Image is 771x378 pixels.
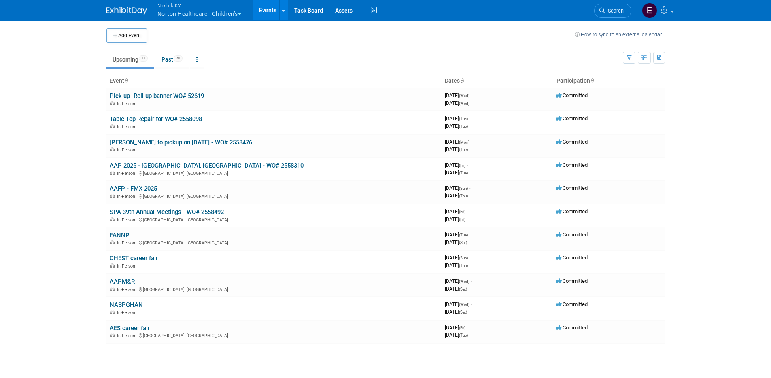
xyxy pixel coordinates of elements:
[467,162,468,168] span: -
[467,325,468,331] span: -
[445,278,472,284] span: [DATE]
[110,139,252,146] a: [PERSON_NAME] to pickup on [DATE] - WO# 2558476
[459,93,469,98] span: (Wed)
[110,147,115,151] img: In-Person Event
[110,92,204,100] a: Pick up- Roll up banner WO# 52619
[110,301,143,308] a: NASPGHAN
[445,301,472,307] span: [DATE]
[459,310,467,314] span: (Sat)
[110,263,115,268] img: In-Person Event
[556,231,588,238] span: Committed
[445,185,470,191] span: [DATE]
[469,255,470,261] span: -
[117,171,138,176] span: In-Person
[459,302,469,307] span: (Wed)
[117,101,138,106] span: In-Person
[459,210,465,214] span: (Fri)
[459,233,468,237] span: (Tue)
[110,287,115,291] img: In-Person Event
[575,32,665,38] a: How to sync to an external calendar...
[459,140,469,144] span: (Mon)
[110,216,438,223] div: [GEOGRAPHIC_DATA], [GEOGRAPHIC_DATA]
[459,333,468,338] span: (Tue)
[117,263,138,269] span: In-Person
[445,208,468,214] span: [DATE]
[124,77,128,84] a: Sort by Event Name
[459,326,465,330] span: (Fri)
[459,194,468,198] span: (Thu)
[556,139,588,145] span: Committed
[106,28,147,43] button: Add Event
[445,286,467,292] span: [DATE]
[553,74,665,88] th: Participation
[117,217,138,223] span: In-Person
[556,278,588,284] span: Committed
[556,208,588,214] span: Committed
[445,139,472,145] span: [DATE]
[445,92,472,98] span: [DATE]
[110,194,115,198] img: In-Person Event
[469,115,470,121] span: -
[117,240,138,246] span: In-Person
[110,310,115,314] img: In-Person Event
[110,185,157,192] a: AAFP - FMX 2025
[117,310,138,315] span: In-Person
[445,193,468,199] span: [DATE]
[594,4,631,18] a: Search
[556,92,588,98] span: Committed
[459,124,468,129] span: (Tue)
[110,239,438,246] div: [GEOGRAPHIC_DATA], [GEOGRAPHIC_DATA]
[459,117,468,121] span: (Tue)
[459,279,469,284] span: (Wed)
[445,231,470,238] span: [DATE]
[471,139,472,145] span: -
[460,77,464,84] a: Sort by Start Date
[110,231,130,239] a: FANNP
[117,194,138,199] span: In-Person
[110,286,438,292] div: [GEOGRAPHIC_DATA], [GEOGRAPHIC_DATA]
[155,52,189,67] a: Past20
[556,255,588,261] span: Committed
[445,309,467,315] span: [DATE]
[445,115,470,121] span: [DATE]
[106,74,442,88] th: Event
[445,332,468,338] span: [DATE]
[106,7,147,15] img: ExhibitDay
[110,162,304,169] a: AAP 2025 - [GEOGRAPHIC_DATA], [GEOGRAPHIC_DATA] - WO# 2558310
[110,278,135,285] a: AAPM&R
[556,325,588,331] span: Committed
[445,162,468,168] span: [DATE]
[117,147,138,153] span: In-Person
[117,287,138,292] span: In-Person
[445,216,465,222] span: [DATE]
[117,124,138,130] span: In-Person
[445,262,468,268] span: [DATE]
[459,287,467,291] span: (Sat)
[110,124,115,128] img: In-Person Event
[459,186,468,191] span: (Sun)
[445,100,469,106] span: [DATE]
[117,333,138,338] span: In-Person
[459,147,468,152] span: (Tue)
[110,333,115,337] img: In-Person Event
[459,256,468,260] span: (Sun)
[556,185,588,191] span: Committed
[471,278,472,284] span: -
[459,263,468,268] span: (Thu)
[139,55,148,62] span: 11
[174,55,183,62] span: 20
[110,170,438,176] div: [GEOGRAPHIC_DATA], [GEOGRAPHIC_DATA]
[471,301,472,307] span: -
[157,1,241,10] span: Nimlok KY
[469,185,470,191] span: -
[110,208,224,216] a: SPA 39th Annual Meetings - WO# 2558492
[445,123,468,129] span: [DATE]
[459,217,465,222] span: (Fri)
[445,170,468,176] span: [DATE]
[556,162,588,168] span: Committed
[106,52,154,67] a: Upcoming11
[110,255,158,262] a: CHEST career fair
[110,171,115,175] img: In-Person Event
[459,171,468,175] span: (Tue)
[110,115,202,123] a: Table Top Repair for WO# 2558098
